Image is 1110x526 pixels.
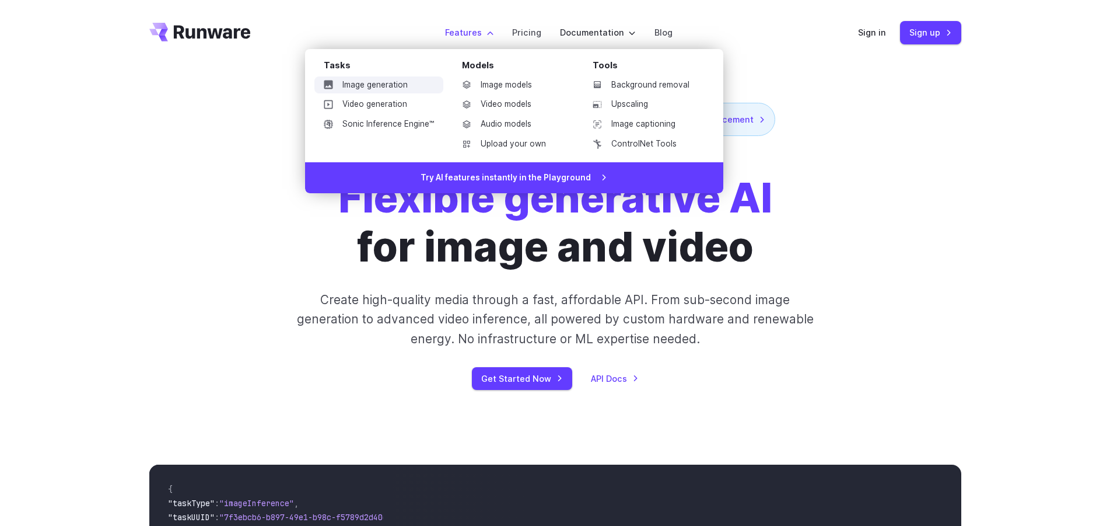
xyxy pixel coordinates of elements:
a: API Docs [591,372,639,385]
span: , [294,498,299,508]
a: Audio models [453,116,574,133]
a: Blog [654,26,673,39]
span: : [215,498,219,508]
a: Video models [453,96,574,113]
strong: Flexible generative AI [338,173,772,222]
a: Image generation [314,76,443,94]
div: Tasks [324,58,443,76]
a: Go to / [149,23,251,41]
span: { [168,484,173,494]
a: ControlNet Tools [583,135,705,153]
a: Upscaling [583,96,705,113]
h1: for image and video [338,173,772,271]
label: Features [445,26,493,39]
span: : [215,512,219,522]
span: "imageInference" [219,498,294,508]
span: "taskType" [168,498,215,508]
a: Sonic Inference Engine™ [314,116,443,133]
a: Image models [453,76,574,94]
a: Sign up [900,21,961,44]
a: Sign in [858,26,886,39]
a: Image captioning [583,116,705,133]
p: Create high-quality media through a fast, affordable API. From sub-second image generation to adv... [295,290,815,349]
a: Upload your own [453,135,574,153]
a: Background removal [583,76,705,94]
div: Tools [593,58,705,76]
a: Try AI features instantly in the Playground [305,162,723,194]
label: Documentation [560,26,636,39]
span: "taskUUID" [168,512,215,522]
a: Get Started Now [472,367,572,390]
span: "7f3ebcb6-b897-49e1-b98c-f5789d2d40d7" [219,512,397,522]
a: Pricing [512,26,541,39]
div: Models [462,58,574,76]
a: Video generation [314,96,443,113]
